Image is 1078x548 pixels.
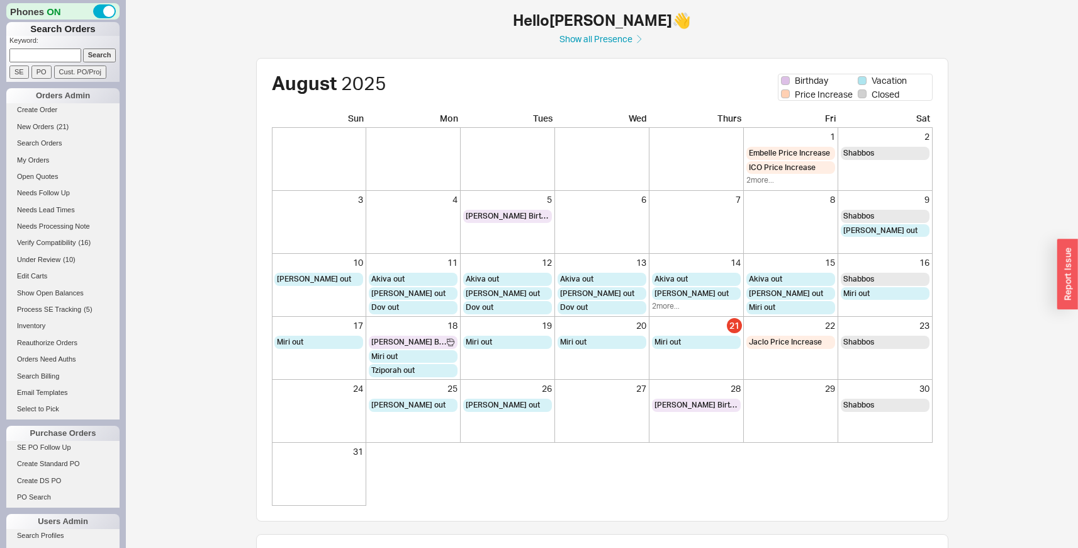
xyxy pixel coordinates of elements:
[749,274,782,285] span: Akiva out
[17,256,60,263] span: Under Review
[6,336,120,350] a: Reauthorize Orders
[6,529,120,542] a: Search Profiles
[746,256,835,269] div: 15
[749,288,823,299] span: [PERSON_NAME] out
[17,239,76,246] span: Verify Compatibility
[371,302,399,313] span: Dov out
[654,400,738,411] span: [PERSON_NAME] Birthday
[9,66,29,79] input: SE
[6,170,120,183] a: Open Quotes
[6,514,120,529] div: Users Admin
[841,382,929,395] div: 30
[277,274,351,285] span: [PERSON_NAME] out
[369,382,458,395] div: 25
[649,112,744,128] div: Thurs
[560,337,587,348] span: Miri out
[838,112,933,128] div: Sat
[749,302,775,313] span: Miri out
[466,400,540,411] span: [PERSON_NAME] out
[746,193,835,206] div: 8
[795,74,828,87] span: Birthday
[6,120,120,134] a: New Orders(21)
[463,382,552,395] div: 26
[274,193,363,206] div: 3
[272,112,366,128] div: Sun
[841,256,929,269] div: 16
[6,154,120,167] a: My Orders
[652,301,741,312] div: 2 more...
[746,130,835,143] div: 1
[466,274,499,285] span: Akiva out
[749,148,830,159] span: Embelle Price Increase
[560,274,593,285] span: Akiva out
[6,220,120,233] a: Needs Processing Note
[17,222,90,230] span: Needs Processing Note
[277,337,303,348] span: Miri out
[83,49,116,62] input: Search
[843,211,874,222] span: Shabbos
[47,5,61,18] span: ON
[746,382,835,395] div: 29
[841,319,929,332] div: 23
[366,112,461,128] div: Mon
[555,112,649,128] div: Wed
[6,253,120,266] a: Under Review(10)
[369,319,458,332] div: 18
[6,303,120,316] a: Process SE Tracking(5)
[466,211,549,222] span: [PERSON_NAME] Birthday
[654,288,729,299] span: [PERSON_NAME] out
[560,302,588,313] span: Dov out
[6,353,120,366] a: Orders Need Auths
[463,193,552,206] div: 5
[9,36,120,49] p: Keyword:
[63,256,76,263] span: ( 10 )
[872,74,907,87] span: Vacation
[79,239,91,246] span: ( 16 )
[369,256,458,269] div: 11
[6,370,120,383] a: Search Billing
[843,288,870,299] span: Miri out
[652,193,741,206] div: 7
[843,148,874,159] span: Shabbos
[6,287,120,300] a: Show Open Balances
[843,274,874,285] span: Shabbos
[558,193,646,206] div: 6
[274,319,363,332] div: 17
[463,256,552,269] div: 12
[84,305,92,313] span: ( 5 )
[466,288,540,299] span: [PERSON_NAME] out
[17,189,70,197] span: Needs Follow Up
[371,365,415,376] span: Tziporah out
[31,66,52,79] input: PO
[371,274,405,285] span: Akiva out
[795,88,853,101] span: Price Increase
[6,88,120,103] div: Orders Admin
[558,319,646,332] div: 20
[274,382,363,395] div: 24
[463,319,552,332] div: 19
[652,256,741,269] div: 14
[274,445,363,458] div: 31
[652,382,741,395] div: 28
[744,112,838,128] div: Fri
[272,71,337,94] span: August
[371,288,446,299] span: [PERSON_NAME] out
[6,441,120,454] a: SE PO Follow Up
[560,288,634,299] span: [PERSON_NAME] out
[6,270,120,283] a: Edit Carts
[371,400,446,411] span: [PERSON_NAME] out
[17,305,81,313] span: Process SE Tracking
[843,337,874,348] span: Shabbos
[6,386,120,399] a: Email Templates
[6,402,120,416] a: Select to Pick
[371,351,398,362] span: Miri out
[654,337,681,348] span: Miri out
[6,426,120,441] div: Purchase Orders
[6,457,120,471] a: Create Standard PO
[843,400,874,411] span: Shabbos
[54,66,106,79] input: Cust. PO/Proj
[727,318,742,333] div: 21
[341,71,386,94] span: 2025
[466,302,493,313] span: Dov out
[746,319,835,332] div: 22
